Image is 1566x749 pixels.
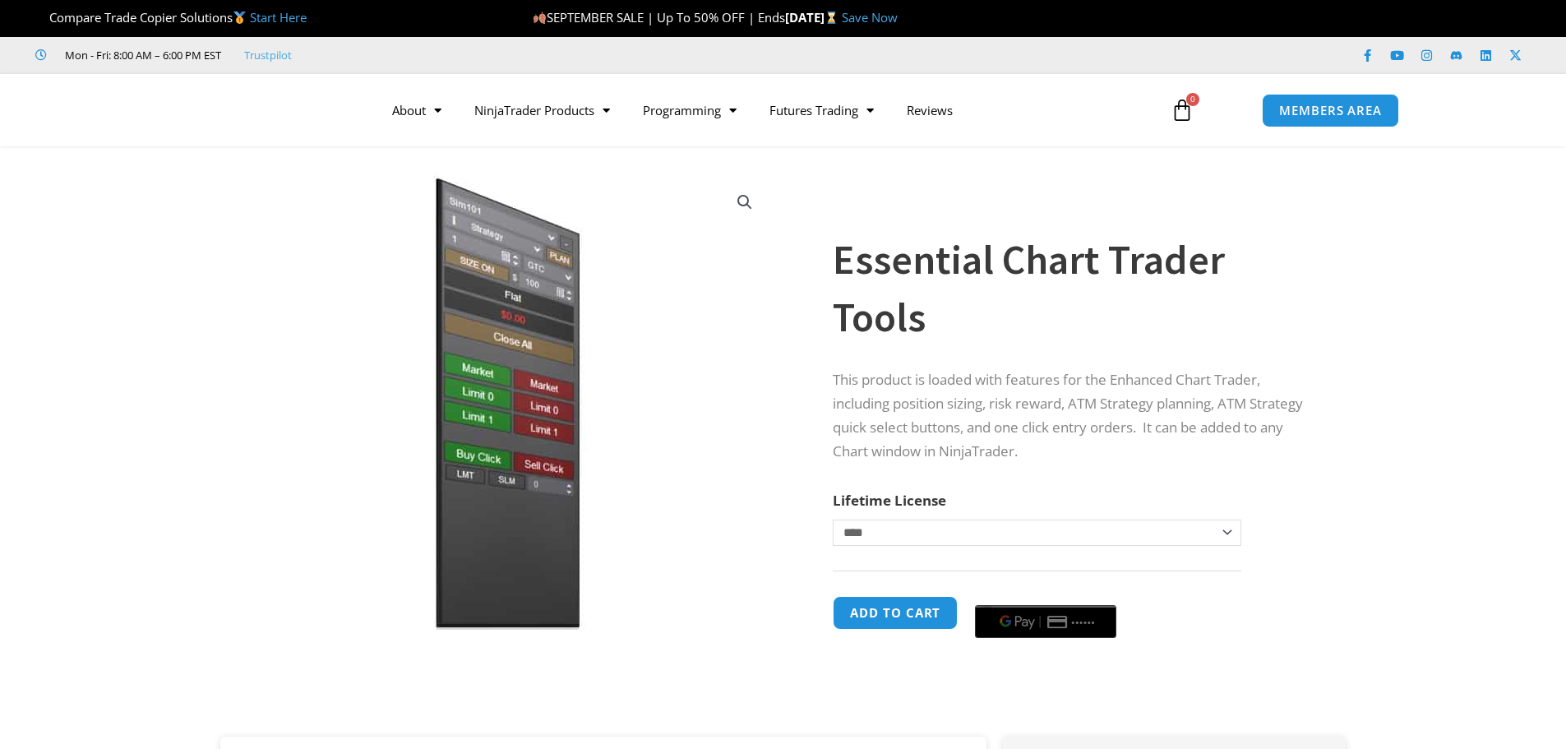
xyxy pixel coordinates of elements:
text: •••••• [1073,617,1097,628]
a: About [376,91,458,129]
img: Essential Chart Trader Tools [243,175,772,630]
img: 🥇 [233,12,246,24]
button: Buy with GPay [975,605,1116,638]
strong: [DATE] [785,9,842,25]
img: 🍂 [534,12,546,24]
a: 0 [1146,86,1218,134]
iframe: Secure payment input frame [972,594,1120,595]
img: 🏆 [36,12,49,24]
h1: Essential Chart Trader Tools [833,231,1313,346]
p: This product is loaded with features for the Enhanced Chart Trader, including position sizing, ri... [833,368,1313,464]
span: Mon - Fri: 8:00 AM – 6:00 PM EST [61,45,221,65]
a: NinjaTrader Products [458,91,626,129]
label: Lifetime License [833,491,946,510]
a: Trustpilot [244,45,292,65]
a: View full-screen image gallery [730,187,760,217]
img: ⌛ [825,12,838,24]
img: LogoAI | Affordable Indicators – NinjaTrader [167,81,344,140]
span: 0 [1186,93,1199,106]
nav: Menu [376,91,1152,129]
a: Start Here [250,9,307,25]
button: Add to cart [833,596,958,630]
a: Reviews [890,91,969,129]
a: Programming [626,91,753,129]
span: SEPTEMBER SALE | Up To 50% OFF | Ends [533,9,785,25]
a: Save Now [842,9,898,25]
span: Compare Trade Copier Solutions [35,9,307,25]
a: MEMBERS AREA [1262,94,1399,127]
a: Futures Trading [753,91,890,129]
span: MEMBERS AREA [1279,104,1382,117]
